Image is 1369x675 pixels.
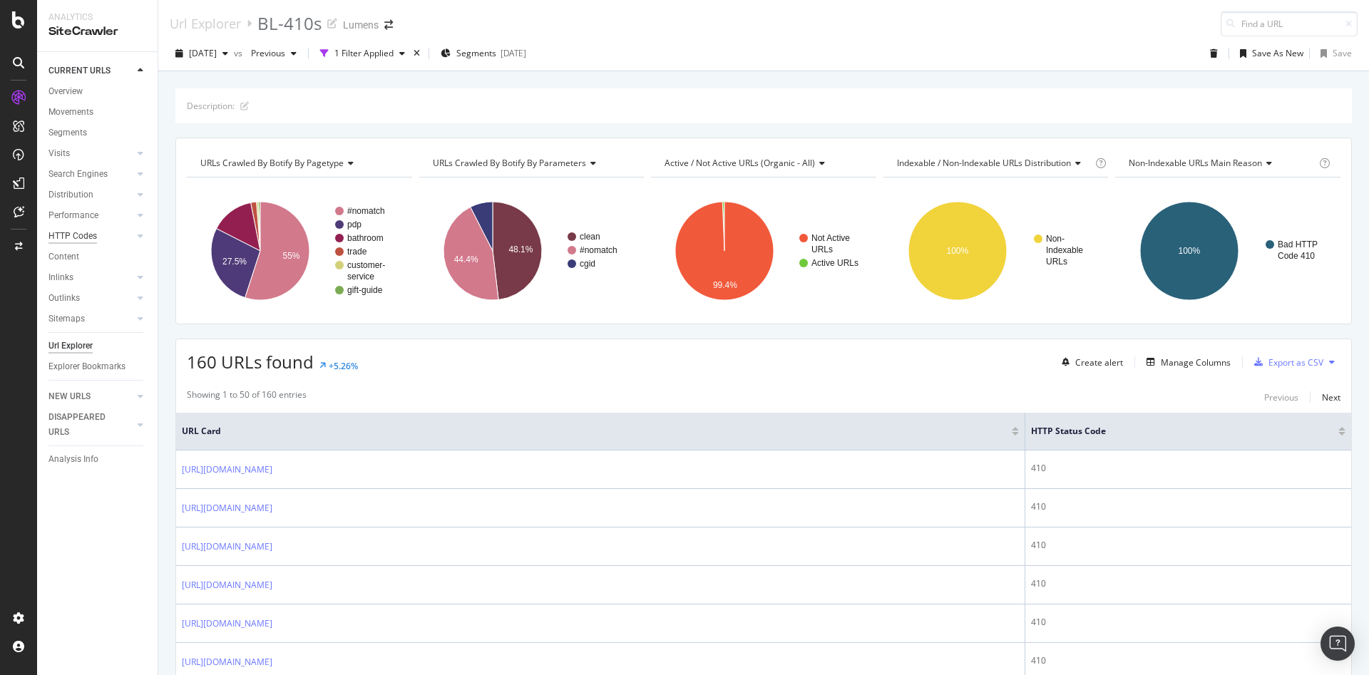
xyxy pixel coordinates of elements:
[1031,654,1345,667] div: 410
[1321,627,1355,661] div: Open Intercom Messenger
[1046,234,1065,244] text: Non-
[234,47,245,59] span: vs
[347,247,367,257] text: trade
[48,167,133,182] a: Search Engines
[48,452,98,467] div: Analysis Info
[1221,11,1358,36] input: Find a URL
[182,578,272,592] a: [URL][DOMAIN_NAME]
[48,389,133,404] a: NEW URLS
[198,152,399,175] h4: URLs Crawled By Botify By pagetype
[48,146,133,161] a: Visits
[48,410,121,440] div: DISAPPEARED URLS
[1264,388,1298,406] button: Previous
[182,463,272,477] a: [URL][DOMAIN_NAME]
[1322,388,1340,406] button: Next
[580,259,595,269] text: cgid
[48,105,93,120] div: Movements
[1264,391,1298,403] div: Previous
[1115,189,1340,313] svg: A chart.
[283,251,300,261] text: 55%
[48,270,133,285] a: Inlinks
[170,16,241,31] a: Url Explorer
[347,285,383,295] text: gift-guide
[48,229,133,244] a: HTTP Codes
[1333,47,1352,59] div: Save
[48,410,133,440] a: DISAPPEARED URLS
[1031,500,1345,513] div: 410
[48,187,93,202] div: Distribution
[1278,251,1315,261] text: Code 410
[48,11,146,24] div: Analytics
[894,152,1092,175] h4: Indexable / Non-Indexable URLs Distribution
[48,249,79,264] div: Content
[48,389,91,404] div: NEW URLS
[1252,47,1303,59] div: Save As New
[883,189,1109,313] svg: A chart.
[48,125,148,140] a: Segments
[384,20,393,30] div: arrow-right-arrow-left
[897,157,1071,169] span: Indexable / Non-Indexable URLs distribution
[48,311,133,326] a: Sitemaps
[453,254,478,264] text: 44.4%
[347,233,384,243] text: bathroom
[347,260,385,270] text: customer-
[1031,425,1317,438] span: HTTP Status Code
[48,146,70,161] div: Visits
[1248,351,1323,373] button: Export as CSV
[189,47,217,59] span: 2025 Aug. 3rd
[1046,245,1083,255] text: Indexable
[1315,42,1352,65] button: Save
[200,157,344,169] span: URLs Crawled By Botify By pagetype
[187,350,314,373] span: 160 URLs found
[1056,351,1123,373] button: Create alert
[48,84,83,99] div: Overview
[580,245,617,255] text: #nomatch
[187,189,409,313] svg: A chart.
[48,291,133,306] a: Outlinks
[334,47,394,59] div: 1 Filter Applied
[48,208,98,223] div: Performance
[1278,239,1318,249] text: Bad HTTP
[182,617,272,631] a: [URL][DOMAIN_NAME]
[48,339,93,354] div: Url Explorer
[48,270,73,285] div: Inlinks
[1234,42,1303,65] button: Save As New
[222,257,247,267] text: 27.5%
[48,249,148,264] a: Content
[257,11,322,36] div: BL-410s
[665,157,815,169] span: Active / Not Active URLs (organic - all)
[48,311,85,326] div: Sitemaps
[419,189,641,313] svg: A chart.
[1031,616,1345,629] div: 410
[48,105,148,120] a: Movements
[1031,577,1345,590] div: 410
[48,208,133,223] a: Performance
[811,244,833,254] text: URLs
[170,42,234,65] button: [DATE]
[187,100,235,112] div: Description:
[343,18,379,32] div: Lumens
[48,291,80,306] div: Outlinks
[48,359,125,374] div: Explorer Bookmarks
[411,46,423,61] div: times
[1126,152,1316,175] h4: Non-Indexable URLs Main Reason
[347,272,374,282] text: service
[651,189,873,313] div: A chart.
[1129,157,1262,169] span: Non-Indexable URLs Main Reason
[456,47,496,59] span: Segments
[347,220,362,230] text: pdp
[1046,257,1067,267] text: URLs
[433,157,586,169] span: URLs Crawled By Botify By parameters
[713,280,737,290] text: 99.4%
[48,84,148,99] a: Overview
[48,359,148,374] a: Explorer Bookmarks
[508,244,533,254] text: 48.1%
[347,206,385,216] text: #nomatch
[48,63,111,78] div: CURRENT URLS
[329,360,358,372] div: +5.26%
[48,187,133,202] a: Distribution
